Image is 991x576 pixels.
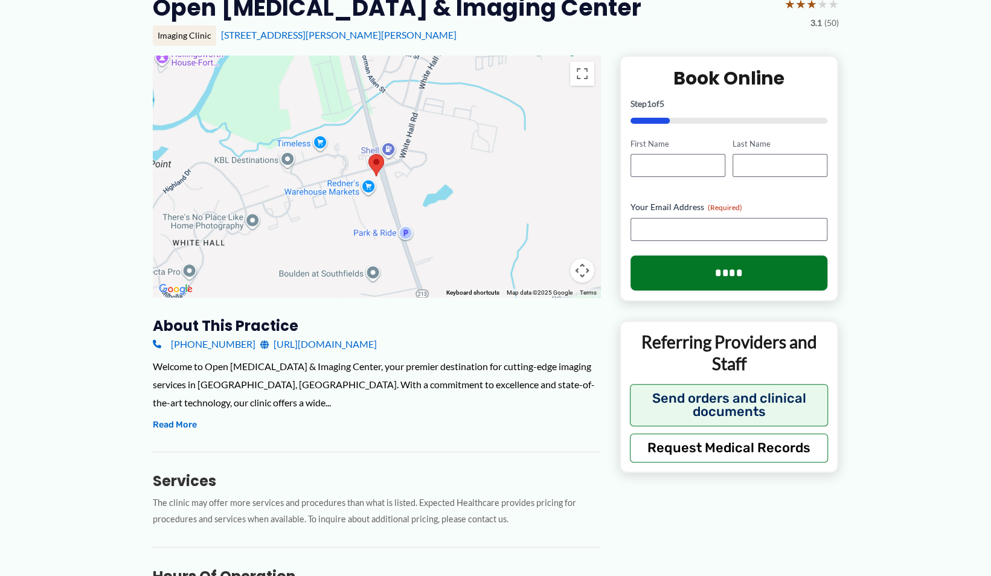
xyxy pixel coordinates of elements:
[810,15,822,31] span: 3.1
[153,418,197,432] button: Read More
[260,335,377,353] a: [URL][DOMAIN_NAME]
[153,495,600,528] p: The clinic may offer more services and procedures than what is listed. Expected Healthcare provid...
[570,258,594,283] button: Map camera controls
[570,62,594,86] button: Toggle fullscreen view
[446,289,499,297] button: Keyboard shortcuts
[733,138,827,150] label: Last Name
[221,29,457,40] a: [STREET_ADDRESS][PERSON_NAME][PERSON_NAME]
[153,357,600,411] div: Welcome to Open [MEDICAL_DATA] & Imaging Center, your premier destination for cutting-edge imagin...
[507,289,572,296] span: Map data ©2025 Google
[580,289,597,296] a: Terms (opens in new tab)
[630,434,829,462] button: Request Medical Records
[630,201,828,213] label: Your Email Address
[153,316,600,335] h3: About this practice
[659,98,664,109] span: 5
[153,25,216,46] div: Imaging Clinic
[630,100,828,108] p: Step of
[153,472,600,490] h3: Services
[824,15,839,31] span: (50)
[156,281,196,297] a: Open this area in Google Maps (opens a new window)
[630,331,829,375] p: Referring Providers and Staff
[153,335,255,353] a: [PHONE_NUMBER]
[630,384,829,426] button: Send orders and clinical documents
[156,281,196,297] img: Google
[647,98,652,109] span: 1
[630,138,725,150] label: First Name
[630,66,828,90] h2: Book Online
[708,203,742,212] span: (Required)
